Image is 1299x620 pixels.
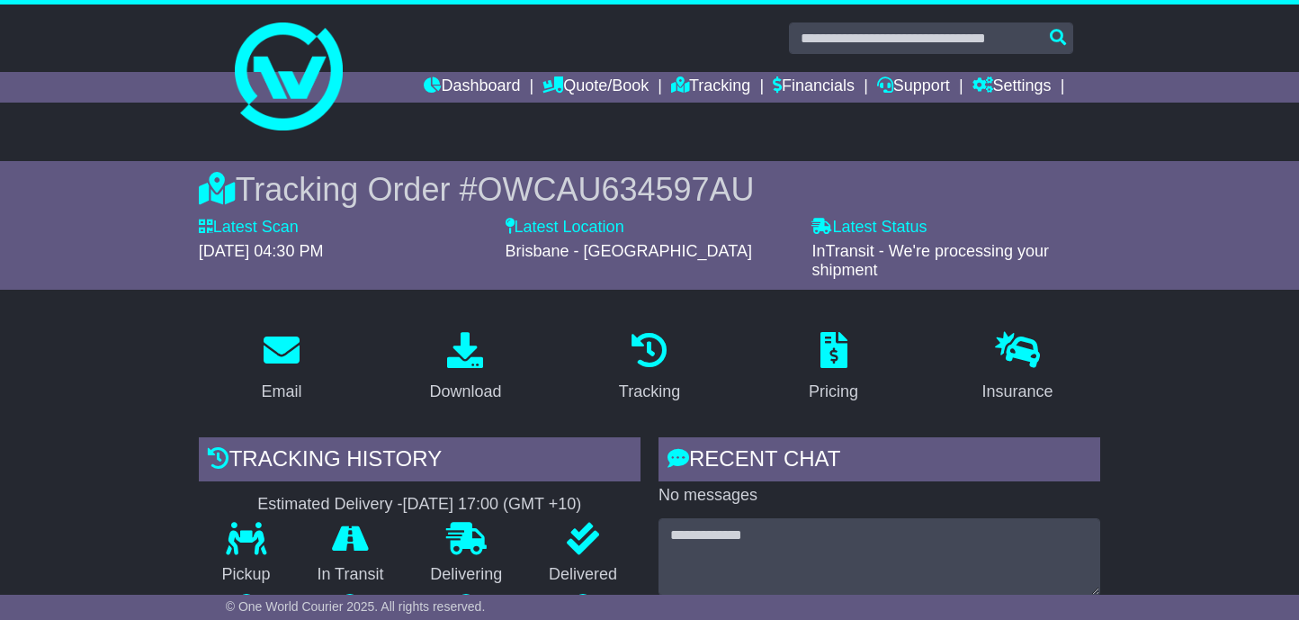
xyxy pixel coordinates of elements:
[658,437,1100,486] div: RECENT CHAT
[402,495,581,515] div: [DATE] 17:00 (GMT +10)
[525,565,641,585] p: Delivered
[199,242,324,260] span: [DATE] 04:30 PM
[811,242,1049,280] span: InTransit - We're processing your shipment
[658,486,1100,506] p: No messages
[407,565,525,585] p: Delivering
[671,72,750,103] a: Tracking
[429,380,501,404] div: Download
[261,380,301,404] div: Email
[809,380,858,404] div: Pricing
[982,380,1053,404] div: Insurance
[797,326,870,410] a: Pricing
[877,72,950,103] a: Support
[294,565,408,585] p: In Transit
[607,326,692,410] a: Tracking
[199,437,641,486] div: Tracking history
[199,170,1101,209] div: Tracking Order #
[811,218,927,238] label: Latest Status
[199,565,294,585] p: Pickup
[506,218,624,238] label: Latest Location
[424,72,520,103] a: Dashboard
[971,326,1065,410] a: Insurance
[619,380,680,404] div: Tracking
[972,72,1052,103] a: Settings
[417,326,513,410] a: Download
[477,171,754,208] span: OWCAU634597AU
[506,242,752,260] span: Brisbane - [GEOGRAPHIC_DATA]
[226,599,486,614] span: © One World Courier 2025. All rights reserved.
[199,218,299,238] label: Latest Scan
[773,72,855,103] a: Financials
[542,72,649,103] a: Quote/Book
[199,495,641,515] div: Estimated Delivery -
[249,326,313,410] a: Email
